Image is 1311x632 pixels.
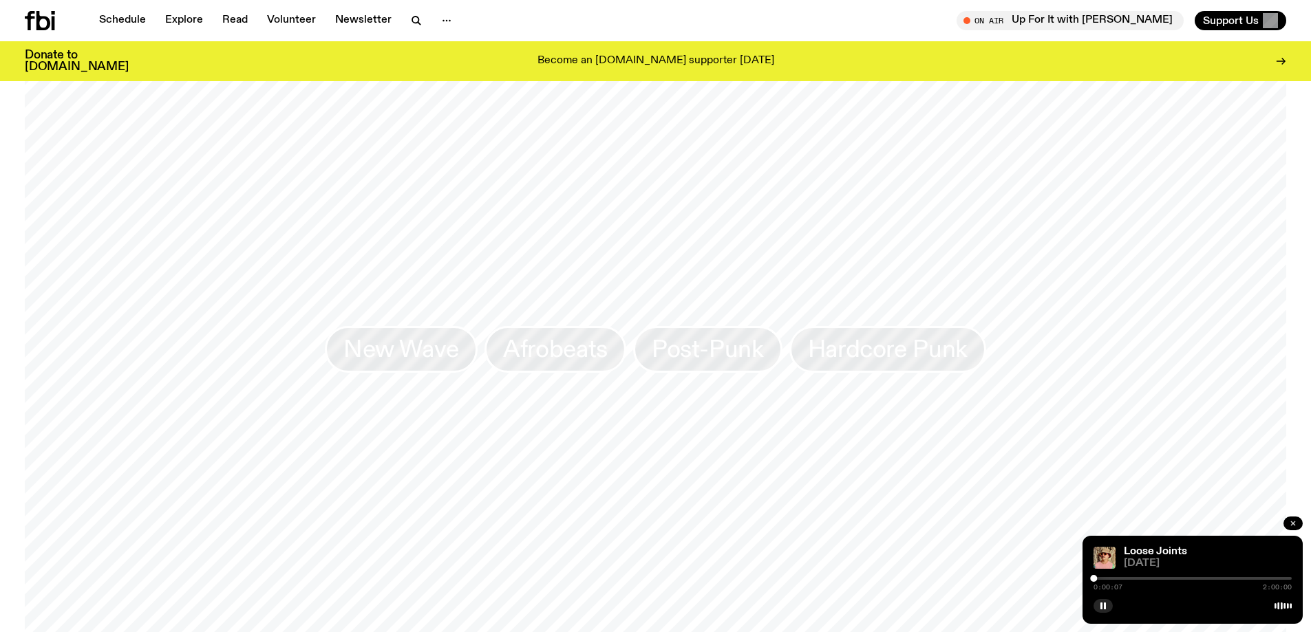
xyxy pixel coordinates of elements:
[1094,584,1122,591] span: 0:00:07
[789,326,986,373] a: Hardcore Punk
[1263,584,1292,591] span: 2:00:00
[214,11,256,30] a: Read
[325,326,478,373] a: New Wave
[327,11,400,30] a: Newsletter
[25,50,129,73] h3: Donate to [DOMAIN_NAME]
[1203,14,1259,27] span: Support Us
[484,326,626,373] a: Afrobeats
[1124,558,1292,569] span: [DATE]
[537,55,774,67] p: Become an [DOMAIN_NAME] supporter [DATE]
[1124,546,1187,557] a: Loose Joints
[808,336,968,362] span: Hardcore Punk
[91,11,154,30] a: Schedule
[957,11,1184,30] button: On AirUp For It with [PERSON_NAME]
[503,336,608,362] span: Afrobeats
[343,336,459,362] span: New Wave
[1094,547,1116,569] img: Tyson stands in front of a paperbark tree wearing orange sunglasses, a suede bucket hat and a pin...
[157,11,211,30] a: Explore
[652,336,764,362] span: Post-Punk
[259,11,324,30] a: Volunteer
[1195,11,1286,30] button: Support Us
[633,326,782,373] a: Post-Punk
